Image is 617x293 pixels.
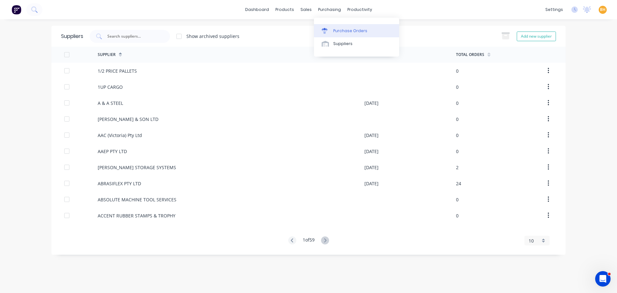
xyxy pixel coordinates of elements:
div: 0 [456,196,459,203]
div: purchasing [315,5,344,14]
div: 24 [456,180,461,187]
div: Suppliers [333,41,353,47]
a: Purchase Orders [314,24,399,37]
img: Factory [12,5,21,14]
div: Total Orders [456,52,484,58]
div: [DATE] [364,132,379,139]
div: 1 of 59 [303,236,315,245]
div: Suppliers [61,32,83,40]
div: ABSOLUTE MACHINE TOOL SERVICES [98,196,176,203]
div: 0 [456,212,459,219]
div: Purchase Orders [333,28,367,34]
div: AAC (Victoria) Pty Ltd [98,132,142,139]
div: products [272,5,297,14]
div: [PERSON_NAME] STORAGE SYSTEMS [98,164,176,171]
span: BH [600,7,605,13]
div: 0 [456,116,459,123]
input: Search suppliers... [107,33,160,40]
div: ABRASIFLEX PTY LTD [98,180,141,187]
div: Show archived suppliers [186,33,239,40]
div: A & A STEEL [98,100,123,106]
div: productivity [344,5,375,14]
div: [DATE] [364,100,379,106]
div: [PERSON_NAME] & SON LTD [98,116,158,123]
div: 0 [456,148,459,155]
div: 1UP CARGO [98,84,123,90]
span: 10 [529,237,534,244]
div: AAEP PTY LTD [98,148,127,155]
div: [DATE] [364,148,379,155]
div: [DATE] [364,180,379,187]
div: [DATE] [364,164,379,171]
div: 0 [456,132,459,139]
a: Suppliers [314,37,399,50]
button: Add new supplier [517,32,556,41]
div: Supplier [98,52,116,58]
div: 2 [456,164,459,171]
div: settings [542,5,566,14]
a: dashboard [242,5,272,14]
div: 0 [456,68,459,74]
div: ACCENT RUBBER STAMPS & TROPHY [98,212,175,219]
div: 0 [456,100,459,106]
div: sales [297,5,315,14]
div: 0 [456,84,459,90]
iframe: Intercom live chat [595,271,611,287]
div: 1/2 PRICE PALLETS [98,68,137,74]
